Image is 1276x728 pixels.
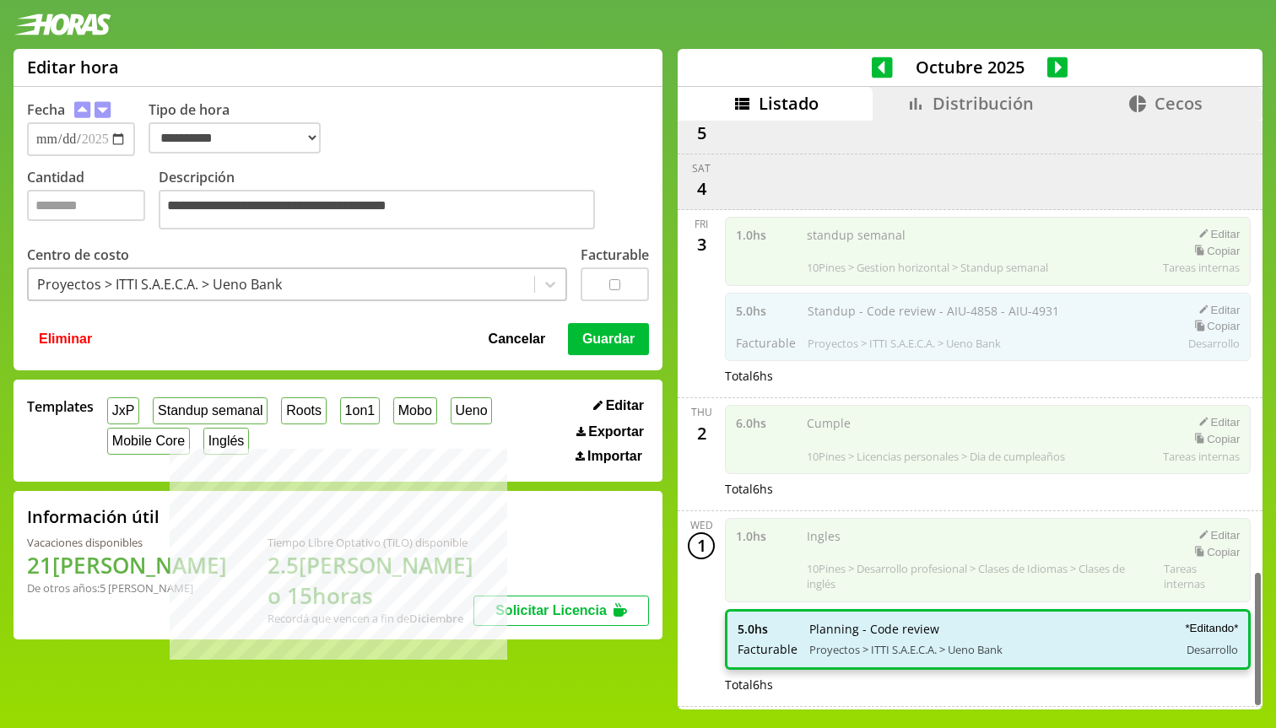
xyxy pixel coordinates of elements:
span: Listado [759,92,819,115]
button: Cancelar [484,323,551,355]
button: Exportar [571,423,649,440]
div: De otros años: 5 [PERSON_NAME] [27,580,227,596]
div: Total 6 hs [725,368,1251,384]
button: Ueno [451,397,493,423]
div: 2 [688,419,715,446]
div: Fri [695,217,708,231]
label: Fecha [27,100,65,119]
div: Proyectos > ITTI S.A.E.C.A. > Ueno Bank [37,275,282,294]
button: Mobile Core [107,428,190,454]
div: Thu [691,405,712,419]
label: Facturable [581,245,649,264]
div: 1 [688,532,715,559]
div: Tiempo Libre Optativo (TiLO) disponible [268,535,473,550]
img: logotipo [14,13,111,35]
span: Distribución [933,92,1034,115]
button: Roots [281,397,326,423]
span: Octubre 2025 [893,56,1047,78]
div: Vacaciones disponibles [27,535,227,550]
label: Descripción [159,168,649,234]
label: Tipo de hora [149,100,334,156]
span: Solicitar Licencia [495,603,607,617]
button: Standup semanal [153,397,268,423]
button: 1on1 [340,397,380,423]
div: 3 [688,231,715,258]
h1: 2.5 [PERSON_NAME] o 15 horas [268,550,473,611]
button: JxP [107,397,139,423]
span: Cecos [1154,92,1203,115]
button: Editar [588,397,649,414]
div: Total 6 hs [725,677,1251,693]
b: Diciembre [409,611,463,626]
label: Cantidad [27,168,159,234]
div: Recordá que vencen a fin de [268,611,473,626]
div: 4 [688,175,715,202]
div: 5 [688,120,715,147]
select: Tipo de hora [149,122,321,154]
div: Sat [692,161,711,175]
button: Mobo [393,397,437,423]
span: Templates [27,397,94,416]
span: Exportar [588,424,644,439]
span: Importar [587,449,642,464]
button: Guardar [568,323,649,355]
label: Centro de costo [27,245,129,264]
span: Editar [606,398,644,413]
button: Eliminar [34,323,97,355]
button: Inglés [203,428,249,454]
div: scrollable content [678,121,1262,707]
div: Total 6 hs [725,481,1251,497]
button: Solicitar Licencia [473,596,649,626]
textarea: Descripción [159,190,595,229]
div: Wed [690,518,713,532]
h1: Editar hora [27,56,119,78]
h2: Información útil [27,505,159,528]
input: Cantidad [27,190,145,221]
h1: 21 [PERSON_NAME] [27,550,227,580]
